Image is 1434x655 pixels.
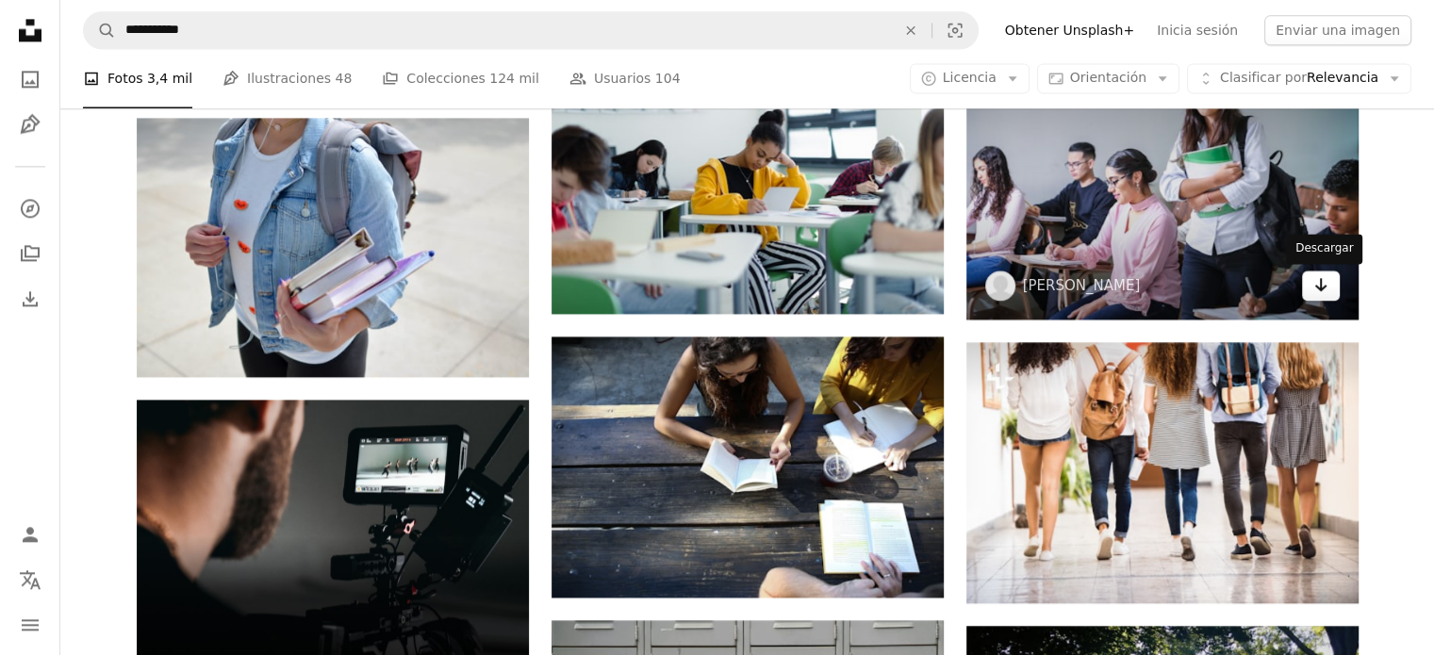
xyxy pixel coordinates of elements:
[1023,276,1141,295] a: [PERSON_NAME]
[11,106,49,143] a: Ilustraciones
[11,189,49,227] a: Explorar
[569,49,681,109] a: Usuarios 104
[11,516,49,553] a: Iniciar sesión / Registrarse
[11,561,49,598] button: Idioma
[382,49,539,109] a: Colecciones 124 mil
[966,180,1359,197] a: Mujer que lleva un libro de texto blanco y verde
[994,15,1146,45] a: Obtener Unsplash+
[1220,70,1378,89] span: Relevancia
[943,71,997,86] span: Licencia
[11,60,49,98] a: Fotos
[985,270,1015,301] img: Ve al perfil de javier trueba
[1187,64,1411,94] button: Clasificar porRelevancia
[84,12,116,48] button: Buscar en Unsplash
[552,53,944,314] img: Estudiantes cansados de la escuela secundaria escribiendo notas en una clase, sentados en sus esc...
[1286,234,1362,264] div: Descargar
[223,49,352,109] a: Ilustraciones 48
[1146,15,1249,45] a: Inicia sesión
[655,69,681,90] span: 104
[11,280,49,318] a: Historial de descargas
[11,235,49,272] a: Colecciones
[137,238,529,255] a: Mujer con chaqueta de mezclilla azul sosteniendo un libro
[910,64,1030,94] button: Licencia
[552,174,944,191] a: Estudiantes cansados de la escuela secundaria escribiendo notas en una clase, sentados en sus esc...
[137,118,529,377] img: Mujer con chaqueta de mezclilla azul sosteniendo un libro
[1220,71,1307,86] span: Clasificar por
[966,342,1359,603] img: Grupo de estudiantes adolescentes atractivos en el pasillo de la escuela secundaria. Vista trasera.
[552,336,944,598] img: Mujer leyendo un libro mientras está sentada en una silla
[489,69,539,90] span: 124 mil
[11,606,49,644] button: Menú
[1070,71,1146,86] span: Orientación
[1264,15,1411,45] button: Enviar una imagen
[890,12,931,48] button: Borrar
[83,11,979,49] form: Encuentra imágenes en todo el sitio
[1302,270,1340,301] a: Descargar
[11,11,49,53] a: Inicio — Unsplash
[932,12,978,48] button: Búsqueda visual
[966,58,1359,319] img: Mujer que lleva un libro de texto blanco y verde
[1037,64,1179,94] button: Orientación
[335,69,352,90] span: 48
[552,458,944,475] a: Mujer leyendo un libro mientras está sentada en una silla
[966,464,1359,481] a: Grupo de estudiantes adolescentes atractivos en el pasillo de la escuela secundaria. Vista trasera.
